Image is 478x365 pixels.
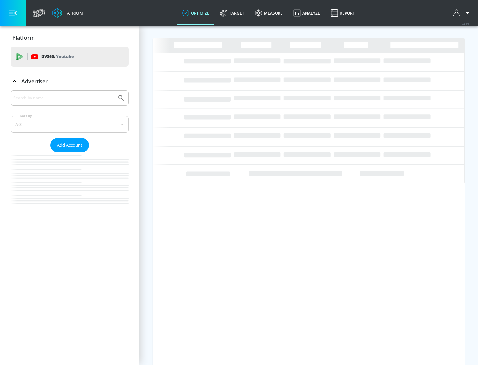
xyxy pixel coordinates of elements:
button: Add Account [50,138,89,152]
p: DV360: [41,53,74,60]
p: Platform [12,34,35,41]
nav: list of Advertiser [11,152,129,217]
label: Sort By [19,114,33,118]
div: Advertiser [11,72,129,91]
div: A-Z [11,116,129,133]
div: Platform [11,29,129,47]
span: Add Account [57,141,82,149]
a: Atrium [52,8,83,18]
a: measure [250,1,288,25]
a: optimize [177,1,215,25]
a: Analyze [288,1,325,25]
p: Youtube [56,53,74,60]
div: DV360: Youtube [11,47,129,67]
input: Search by name [13,94,114,102]
p: Advertiser [21,78,48,85]
a: Target [215,1,250,25]
a: Report [325,1,360,25]
span: v 4.19.0 [462,22,471,26]
div: Atrium [64,10,83,16]
div: Advertiser [11,90,129,217]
